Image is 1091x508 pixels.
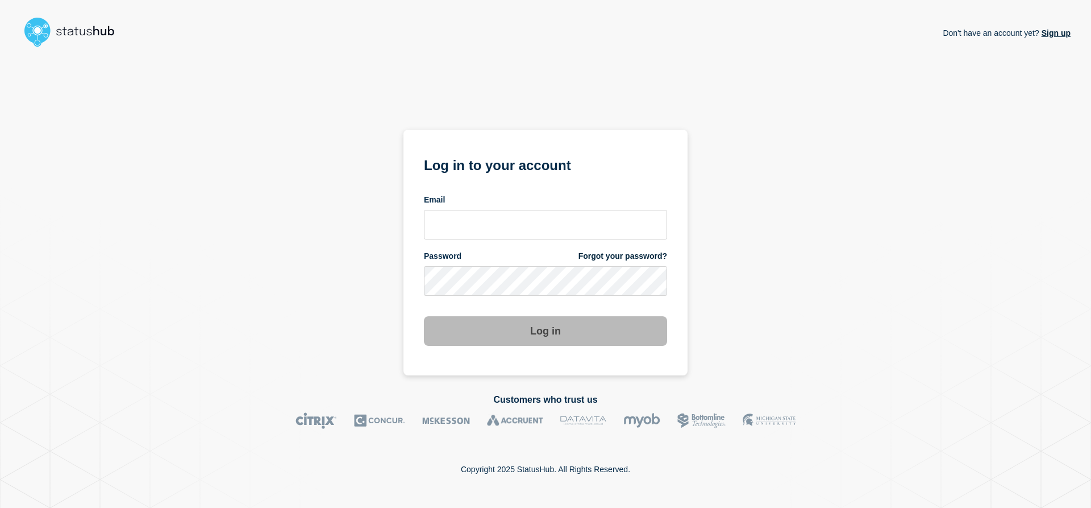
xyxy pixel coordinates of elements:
[295,412,337,429] img: Citrix logo
[677,412,726,429] img: Bottomline logo
[424,251,461,262] span: Password
[623,412,660,429] img: myob logo
[578,251,667,262] a: Forgot your password?
[487,412,543,429] img: Accruent logo
[20,395,1071,405] h2: Customers who trust us
[424,266,667,296] input: password input
[461,465,630,474] p: Copyright 2025 StatusHub. All Rights Reserved.
[20,14,128,50] img: StatusHub logo
[424,316,667,346] button: Log in
[743,412,796,429] img: MSU logo
[424,154,667,175] h1: Log in to your account
[354,412,405,429] img: Concur logo
[422,412,470,429] img: McKesson logo
[424,210,667,239] input: email input
[424,195,445,205] span: Email
[1039,28,1071,38] a: Sign up
[943,19,1071,47] p: Don't have an account yet?
[560,412,606,429] img: DataVita logo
